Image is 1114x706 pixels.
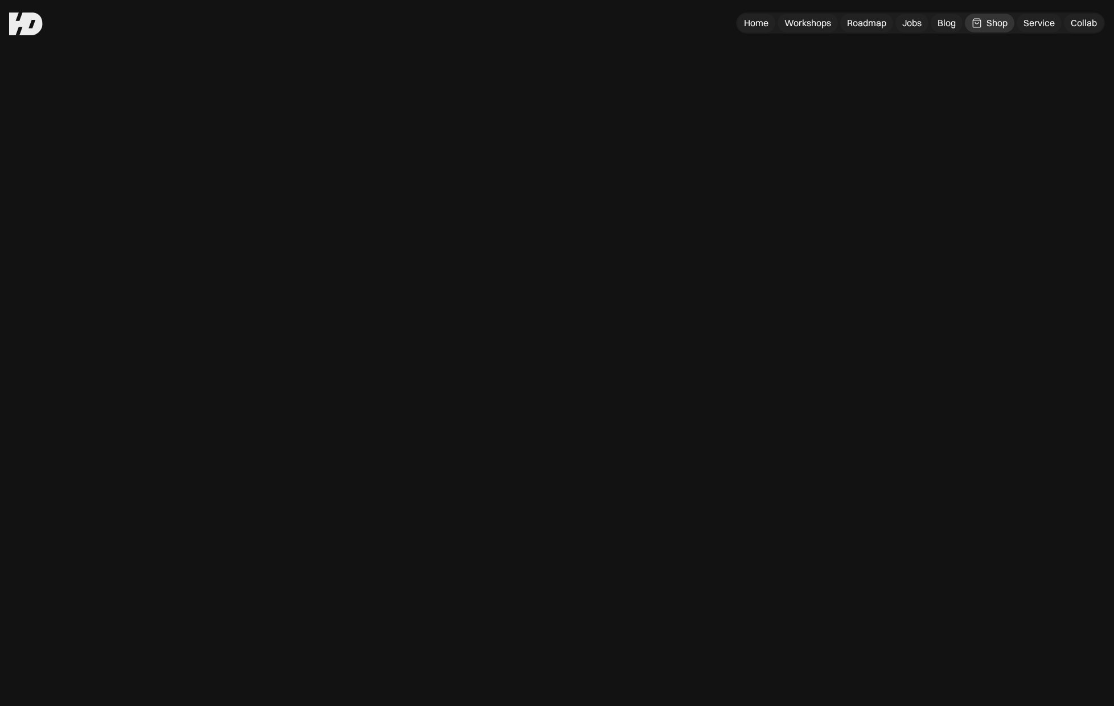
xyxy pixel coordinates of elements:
[938,17,956,29] div: Blog
[847,17,886,29] div: Roadmap
[1017,14,1062,32] a: Service
[737,14,775,32] a: Home
[986,17,1008,29] div: Shop
[840,14,893,32] a: Roadmap
[931,14,963,32] a: Blog
[1071,17,1097,29] div: Collab
[1064,14,1104,32] a: Collab
[965,14,1014,32] a: Shop
[778,14,838,32] a: Workshops
[895,14,928,32] a: Jobs
[784,17,831,29] div: Workshops
[1023,17,1055,29] div: Service
[902,17,922,29] div: Jobs
[744,17,768,29] div: Home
